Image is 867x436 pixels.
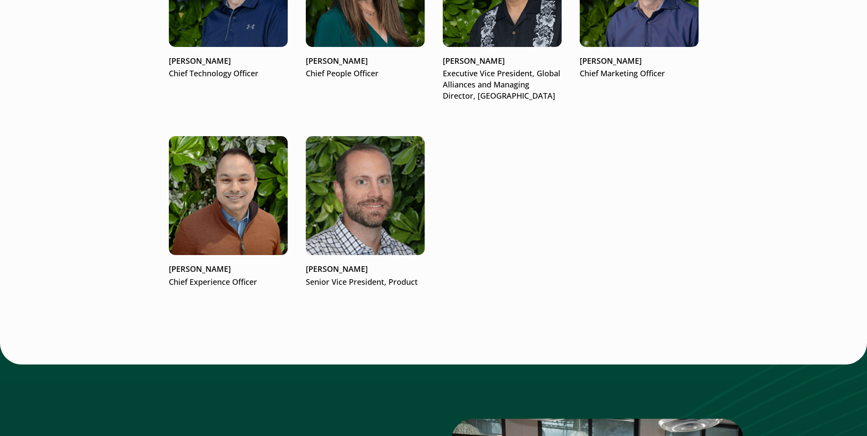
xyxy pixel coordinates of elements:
a: [PERSON_NAME]Chief Experience Officer [169,136,288,288]
p: Executive Vice President, Global Alliances and Managing Director, [GEOGRAPHIC_DATA] [443,68,562,102]
p: Chief Experience Officer [169,277,288,288]
p: [PERSON_NAME] [580,56,699,67]
p: [PERSON_NAME] [443,56,562,67]
p: Chief Marketing Officer [580,68,699,79]
p: [PERSON_NAME] [169,264,288,275]
a: [PERSON_NAME]Senior Vice President, Product [306,136,425,288]
p: [PERSON_NAME] [306,56,425,67]
p: Chief Technology Officer [169,68,288,79]
p: [PERSON_NAME] [169,56,288,67]
p: Chief People Officer [306,68,425,79]
p: [PERSON_NAME] [306,264,425,275]
p: Senior Vice President, Product [306,277,425,288]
